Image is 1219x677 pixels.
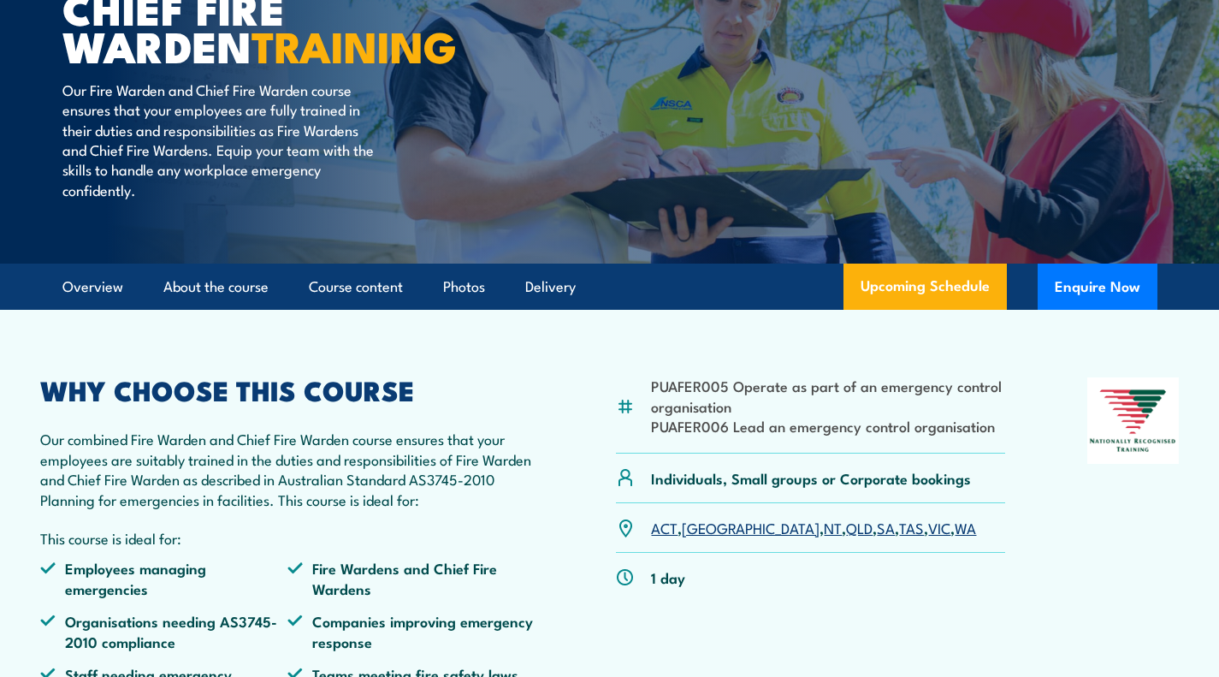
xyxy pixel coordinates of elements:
[877,517,895,537] a: SA
[309,264,403,310] a: Course content
[62,264,123,310] a: Overview
[40,611,287,651] li: Organisations needing AS3745-2010 compliance
[40,558,287,598] li: Employees managing emergencies
[928,517,950,537] a: VIC
[651,518,976,537] p: , , , , , , ,
[251,12,457,78] strong: TRAINING
[1087,377,1179,464] img: Nationally Recognised Training logo.
[651,517,678,537] a: ACT
[40,528,534,548] p: This course is ideal for:
[62,80,375,199] p: Our Fire Warden and Chief Fire Warden course ensures that your employees are fully trained in the...
[443,264,485,310] a: Photos
[1038,264,1157,310] button: Enquire Now
[651,468,971,488] p: Individuals, Small groups or Corporate bookings
[651,376,1004,416] li: PUAFER005 Operate as part of an emergency control organisation
[287,611,535,651] li: Companies improving emergency response
[287,558,535,598] li: Fire Wardens and Chief Fire Wardens
[682,517,820,537] a: [GEOGRAPHIC_DATA]
[955,517,976,537] a: WA
[40,377,534,401] h2: WHY CHOOSE THIS COURSE
[163,264,269,310] a: About the course
[843,264,1007,310] a: Upcoming Schedule
[525,264,576,310] a: Delivery
[846,517,873,537] a: QLD
[651,567,685,587] p: 1 day
[899,517,924,537] a: TAS
[40,429,534,509] p: Our combined Fire Warden and Chief Fire Warden course ensures that your employees are suitably tr...
[824,517,842,537] a: NT
[651,416,1004,436] li: PUAFER006 Lead an emergency control organisation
